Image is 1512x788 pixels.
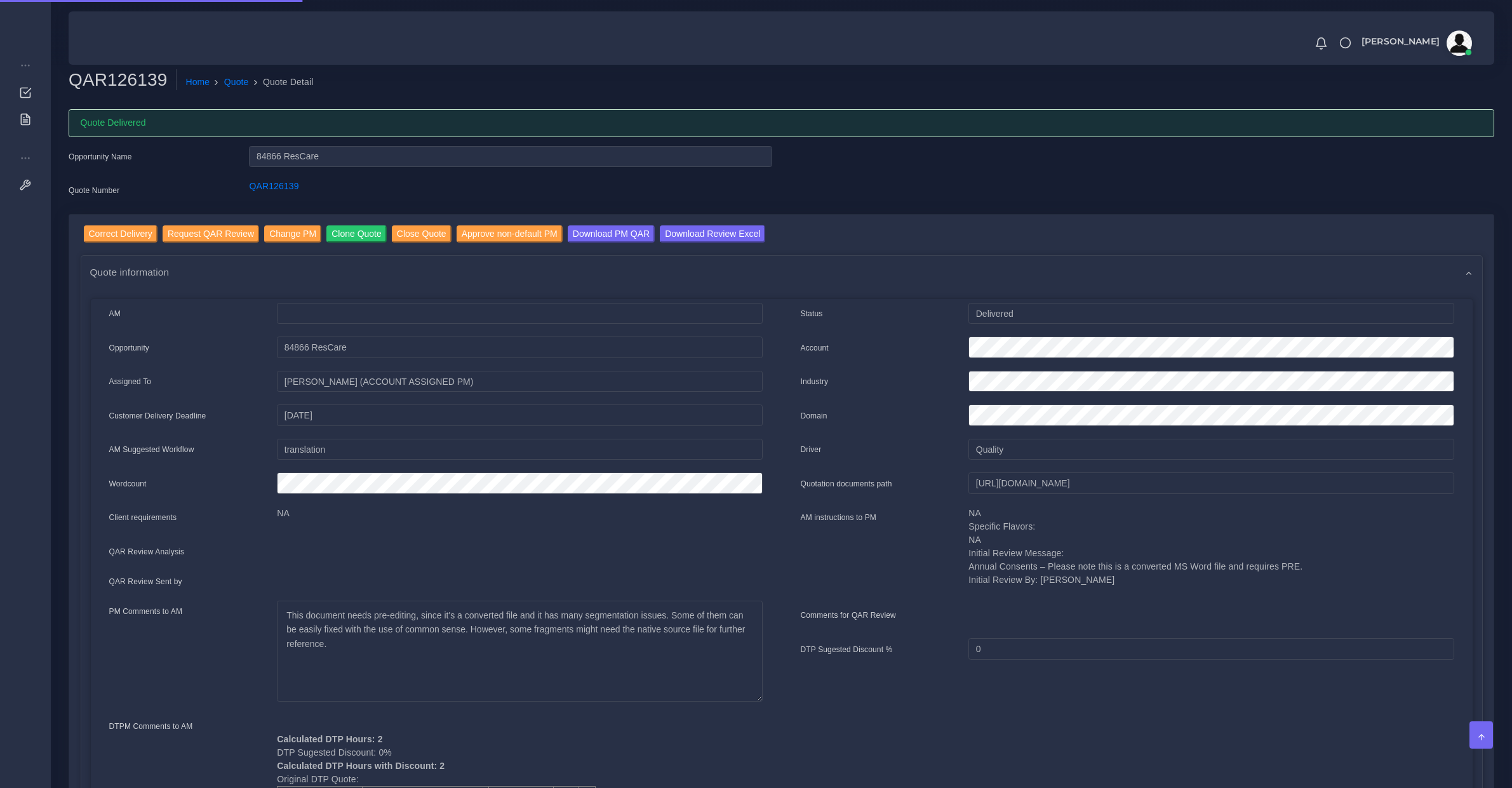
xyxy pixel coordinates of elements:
[69,109,1494,137] div: Quote Delivered
[109,478,147,490] label: Wordcount
[69,151,132,163] label: Opportunity Name
[249,76,314,89] li: Quote Detail
[801,644,893,655] label: DTP Sugested Discount %
[1447,30,1472,56] img: avatar
[163,225,259,243] input: Request QAR Review
[109,410,206,422] label: Customer Delivery Deadline
[109,512,177,523] label: Client requirements
[801,610,896,621] label: Comments for QAR Review
[84,225,157,243] input: Correct Delivery
[968,507,1454,587] p: NA Specific Flavors: NA Initial Review Message: Annual Consents – Please note this is a converted...
[457,225,563,243] input: Approve non-default PM
[109,444,194,455] label: AM Suggested Workflow
[277,734,382,744] b: Calculated DTP Hours: 2
[249,181,298,191] a: QAR126139
[109,606,183,617] label: PM Comments to AM
[392,225,452,243] input: Close Quote
[224,76,249,89] a: Quote
[109,376,152,387] label: Assigned To
[1361,37,1440,46] span: [PERSON_NAME]
[277,507,762,520] p: NA
[109,721,193,732] label: DTPM Comments to AM
[801,308,823,319] label: Status
[277,761,445,771] b: Calculated DTP Hours with Discount: 2
[801,342,829,354] label: Account
[69,69,177,91] h2: QAR126139
[69,185,119,196] label: Quote Number
[801,512,877,523] label: AM instructions to PM
[568,225,655,243] input: Download PM QAR
[109,576,182,587] label: QAR Review Sent by
[326,225,387,243] input: Clone Quote
[801,478,892,490] label: Quotation documents path
[801,410,827,422] label: Domain
[660,225,765,243] input: Download Review Excel
[90,265,170,279] span: Quote information
[801,376,829,387] label: Industry
[277,371,762,392] input: pm
[109,342,150,354] label: Opportunity
[109,546,185,558] label: QAR Review Analysis
[185,76,210,89] a: Home
[1355,30,1476,56] a: [PERSON_NAME]avatar
[277,601,762,702] textarea: This document needs pre-editing, since it's a converted file and it has many segmentation issues....
[264,225,321,243] input: Change PM
[801,444,822,455] label: Driver
[81,256,1482,288] div: Quote information
[109,308,121,319] label: AM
